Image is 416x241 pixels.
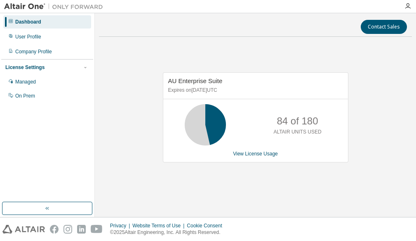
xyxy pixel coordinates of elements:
div: Privacy [110,222,132,229]
span: AU Enterprise Suite [168,77,223,84]
div: Company Profile [15,48,52,55]
div: License Settings [5,64,45,71]
img: facebook.svg [50,225,59,234]
div: User Profile [15,33,41,40]
img: youtube.svg [91,225,103,234]
div: Cookie Consent [187,222,227,229]
div: Website Terms of Use [132,222,187,229]
p: Expires on [DATE] UTC [168,87,341,94]
img: altair_logo.svg [2,225,45,234]
img: instagram.svg [63,225,72,234]
div: Managed [15,79,36,85]
a: View License Usage [233,151,278,157]
p: 84 of 180 [277,114,318,128]
img: Altair One [4,2,107,11]
img: linkedin.svg [77,225,86,234]
p: ALTAIR UNITS USED [273,129,321,136]
button: Contact Sales [361,20,407,34]
p: © 2025 Altair Engineering, Inc. All Rights Reserved. [110,229,227,236]
div: Dashboard [15,19,41,25]
div: On Prem [15,93,35,99]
